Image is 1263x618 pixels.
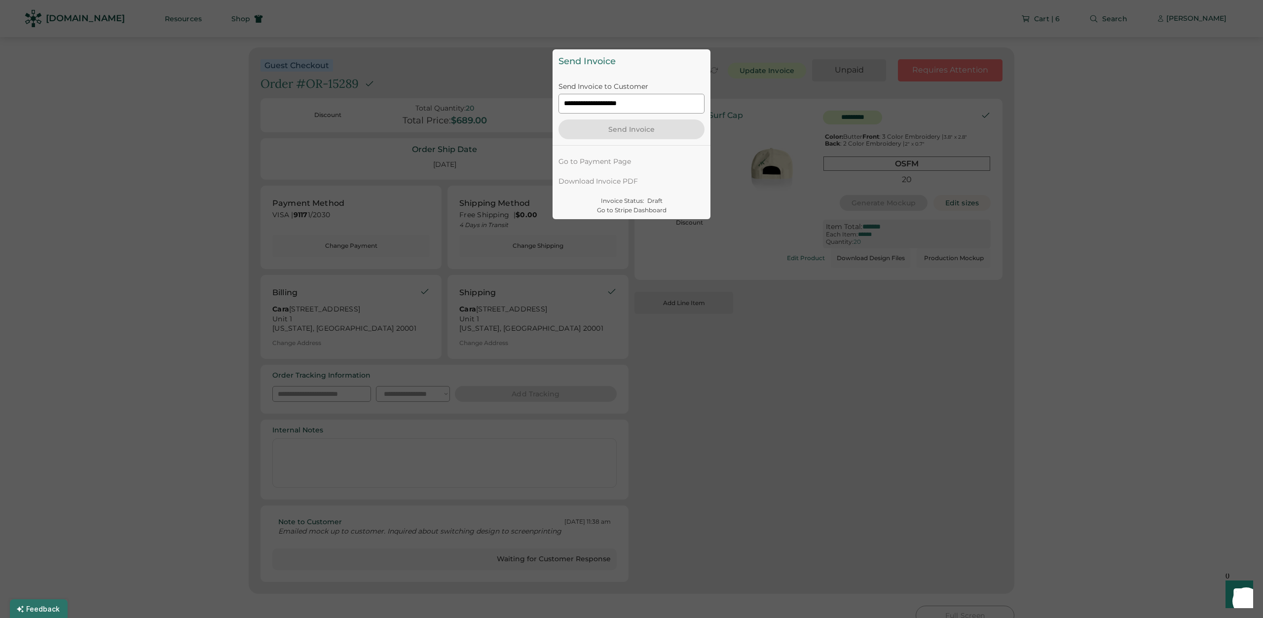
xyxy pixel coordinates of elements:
button: Send Invoice [558,119,705,139]
div: Send Invoice to Customer [558,82,705,91]
div: Invoice Status: [601,197,644,205]
a: Go to Stripe Dashboard [597,207,667,213]
div: Send Invoice [558,55,705,68]
iframe: Front Chat [1216,574,1259,616]
div: Draft [647,197,663,205]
